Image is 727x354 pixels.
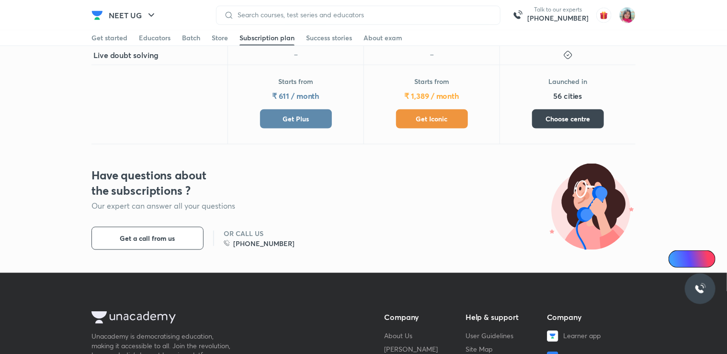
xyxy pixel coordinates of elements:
a: Learner app [547,330,621,342]
div: About exam [363,33,402,43]
img: ttu [694,283,706,295]
a: Get started [91,30,127,46]
a: User Guidelines [466,331,513,340]
h5: ₹ 611 / month [273,90,319,102]
img: Unacademy Logo [91,311,176,324]
img: Company Logo [91,10,103,21]
a: Ai Doubts [669,250,716,268]
div: Store [212,33,228,43]
h5: Help & support [466,311,539,323]
span: Ai Doubts [684,255,710,263]
h5: Live doubt solving [93,49,159,61]
p: Launched in [548,77,587,86]
a: About exam [363,30,402,46]
a: Success stories [306,30,352,46]
p: Starts from [278,77,313,86]
button: Get Plus [260,109,332,129]
img: Icon [674,255,682,263]
img: icon [291,50,301,60]
div: Batch [182,33,200,43]
input: Search courses, test series and educators [234,11,492,19]
img: Learner app [547,330,558,342]
div: Educators [139,33,170,43]
img: icon [427,50,437,60]
p: Talk to our experts [527,6,589,13]
a: Subscription plan [239,30,295,46]
p: Starts from [414,77,449,86]
h6: OR CALL US [224,229,295,238]
button: Get a call from us [91,227,204,250]
a: About Us [384,331,412,340]
a: Batch [182,30,200,46]
img: illustration [549,164,636,250]
h3: Have questions about the subscriptions ? [91,167,221,198]
h5: ₹ 1,389 / month [405,90,459,102]
h6: [PHONE_NUMBER] [233,238,295,248]
h5: Company [547,311,621,323]
div: Success stories [306,33,352,43]
a: [PERSON_NAME] [384,345,438,354]
span: Choose centre [545,114,590,124]
img: call-us [508,6,527,25]
a: [PHONE_NUMBER] [224,238,295,248]
button: NEET UG [103,6,163,25]
span: Get Plus [283,114,309,124]
a: Store [212,30,228,46]
span: Get Iconic [416,114,448,124]
img: avatar [596,8,612,23]
p: Our expert can answer all your questions [91,200,308,212]
div: Get started [91,33,127,43]
span: Get a call from us [120,234,175,243]
div: Subscription plan [239,33,295,43]
img: Isha Singh [619,7,636,24]
a: [PHONE_NUMBER] [527,13,589,23]
button: Get Iconic [396,109,468,129]
a: Site Map [466,345,493,354]
h5: 56 cities [553,90,582,102]
button: Choose centre [532,109,604,129]
a: Educators [139,30,170,46]
h5: Company [384,311,458,323]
